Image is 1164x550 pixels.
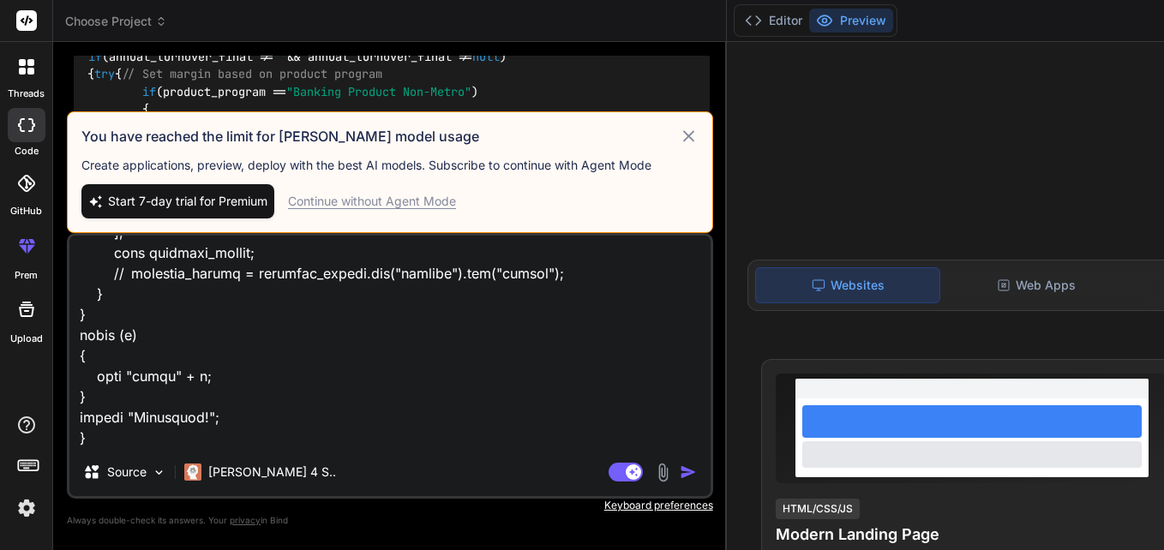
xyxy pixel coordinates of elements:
[122,67,382,82] span: // Set margin based on product program
[12,493,41,523] img: settings
[776,499,860,519] div: HTML/CSS/JS
[81,157,699,174] p: Create applications, preview, deploy with the best AI models. Subscribe to continue with Agent Mode
[10,204,42,218] label: GitHub
[472,49,500,64] span: null
[738,9,809,33] button: Editor
[142,84,156,99] span: if
[88,49,102,64] span: if
[653,463,673,482] img: attachment
[65,13,167,30] span: Choose Project
[10,332,43,346] label: Upload
[8,87,45,101] label: threads
[67,499,713,512] p: Keyboard preferences
[680,463,697,481] img: icon
[944,267,1128,303] div: Web Apps
[69,236,711,448] textarea: loremi dolors.Ametcon_Adipiscinge7(Seddoe te,Incidi utla_et) { //================================...
[15,144,39,158] label: code
[273,49,287,64] span: ""
[15,268,38,283] label: prem
[286,84,471,99] span: "Banking Product Non-Metro"
[108,193,267,210] span: Start 7-day trial for Premium
[152,465,166,480] img: Pick Models
[208,463,336,481] p: [PERSON_NAME] 4 S..
[288,193,456,210] div: Continue without Agent Mode
[67,512,713,529] p: Always double-check its answers. Your in Bind
[81,184,274,218] button: Start 7-day trial for Premium
[81,126,679,146] h3: You have reached the limit for [PERSON_NAME] model usage
[107,463,147,481] p: Source
[755,267,941,303] div: Websites
[230,515,261,525] span: privacy
[809,9,893,33] button: Preview
[94,67,115,82] span: try
[184,463,201,481] img: Claude 4 Sonnet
